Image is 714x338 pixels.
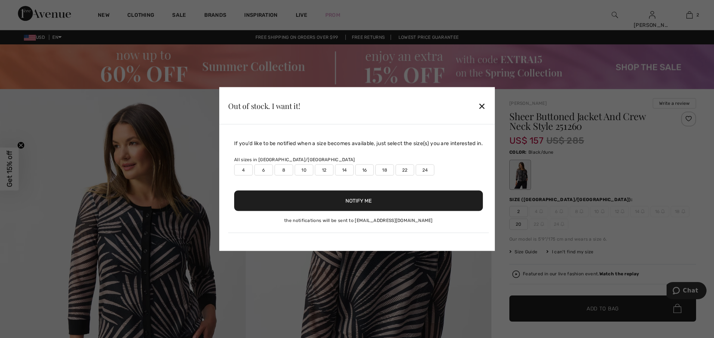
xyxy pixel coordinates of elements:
[416,165,434,176] label: 24
[478,98,486,113] div: ✕
[234,191,483,211] button: Notify Me
[375,165,394,176] label: 18
[234,156,483,163] div: All sizes in [GEOGRAPHIC_DATA]/[GEOGRAPHIC_DATA]
[228,102,300,109] div: Out of stock. I want it!
[355,165,374,176] label: 16
[274,165,293,176] label: 8
[254,165,273,176] label: 6
[234,217,483,224] div: the notifications will be sent to [EMAIL_ADDRESS][DOMAIN_NAME]
[16,5,32,12] span: Chat
[395,165,414,176] label: 22
[335,165,354,176] label: 14
[295,165,313,176] label: 10
[234,165,253,176] label: 4
[315,165,333,176] label: 12
[234,140,483,147] div: If you'd like to be notified when a size becomes available, just select the size(s) you are inter...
